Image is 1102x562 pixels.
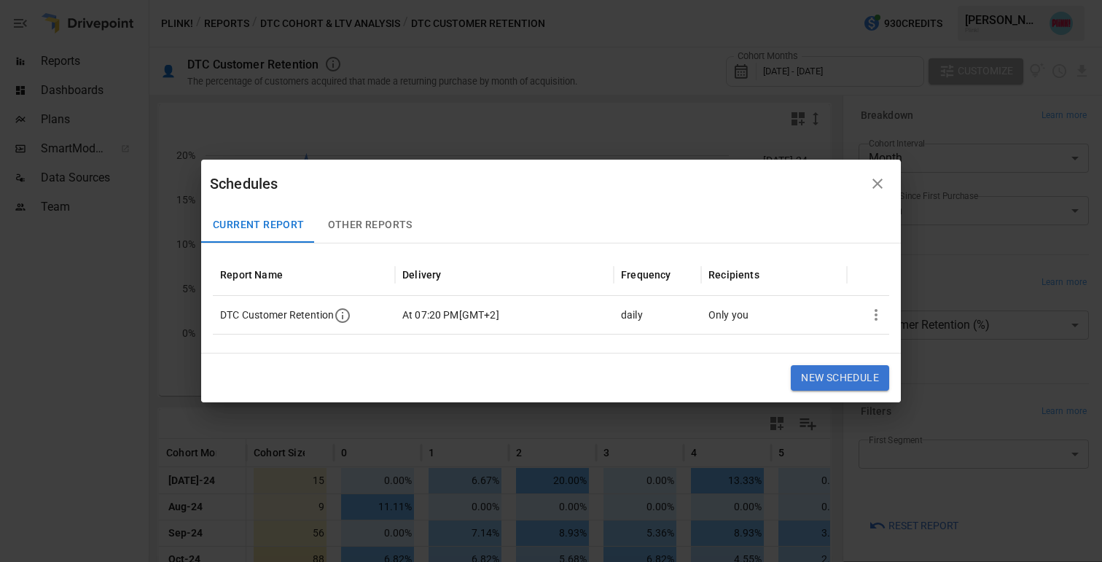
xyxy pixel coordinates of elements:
button: New Schedule [791,365,889,391]
button: Sort [673,265,693,285]
div: daily [614,296,701,334]
button: Sort [284,265,305,285]
div: Delivery [402,269,441,281]
span: At 07:20 PM [ GMT+2 ] [402,297,499,334]
button: Sort [442,265,463,285]
button: Current Report [201,208,316,243]
button: Sort [761,265,781,285]
span: Only you [708,297,749,334]
div: DTC Customer Retention [220,297,351,334]
div: Recipients [708,269,759,281]
button: Other Reports [316,208,424,243]
div: Report Name [220,269,283,281]
div: Schedules [210,172,863,195]
div: Frequency [621,269,671,281]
